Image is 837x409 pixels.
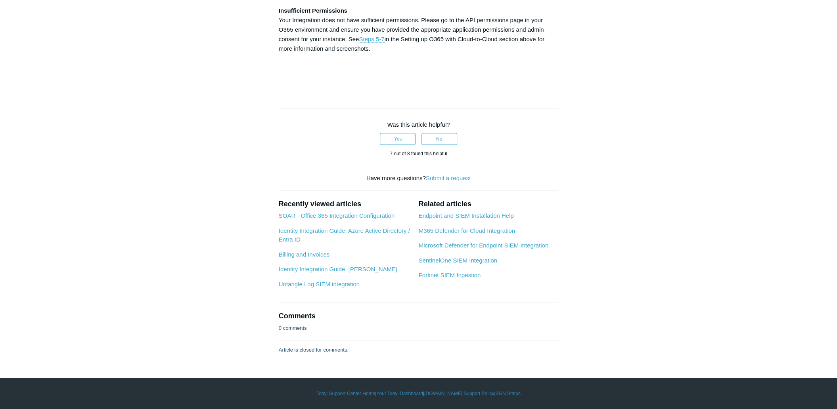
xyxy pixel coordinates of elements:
[279,227,410,243] a: Identity Integration Guide: Azure Active Directory / Entra ID
[424,390,462,397] a: [DOMAIN_NAME]
[279,346,349,354] p: Article is closed for comments.
[390,151,447,156] span: 7 out of 8 found this helpful
[359,36,384,43] a: Steps 5-7
[279,7,347,14] strong: Insufficient Permissions
[418,272,481,278] a: Fortinet SIEM Ingestion
[279,6,559,53] p: Your Integration does not have sufficient permissions. Please go to the API permissions page in y...
[418,199,558,209] h2: Related articles
[496,390,521,397] a: SGN Status
[418,242,548,249] a: Microsoft Defender for Endpoint SIEM Integration
[421,133,457,145] button: This article was not helpful
[279,251,329,258] a: Billing and Invoices
[380,133,416,145] button: This article was helpful
[279,324,307,332] p: 0 comments
[376,390,423,397] a: Your Todyl Dashboard
[418,257,497,264] a: SentinelOne SIEM Integration
[189,390,649,397] div: | | | |
[316,390,375,397] a: Todyl Support Center Home
[464,390,494,397] a: Support Policy
[279,266,397,272] a: Identity Integration Guide: [PERSON_NAME]
[387,121,450,128] span: Was this article helpful?
[418,212,513,219] a: Endpoint and SIEM Installation Help
[418,227,515,234] a: M365 Defender for Cloud Integration
[279,311,559,321] h2: Comments
[279,199,411,209] h2: Recently viewed articles
[426,175,471,181] a: Submit a request
[279,212,395,219] a: SOAR - Office 365 Integration Configuration
[279,281,360,287] a: Untangle Log SIEM integration
[279,174,559,183] div: Have more questions?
